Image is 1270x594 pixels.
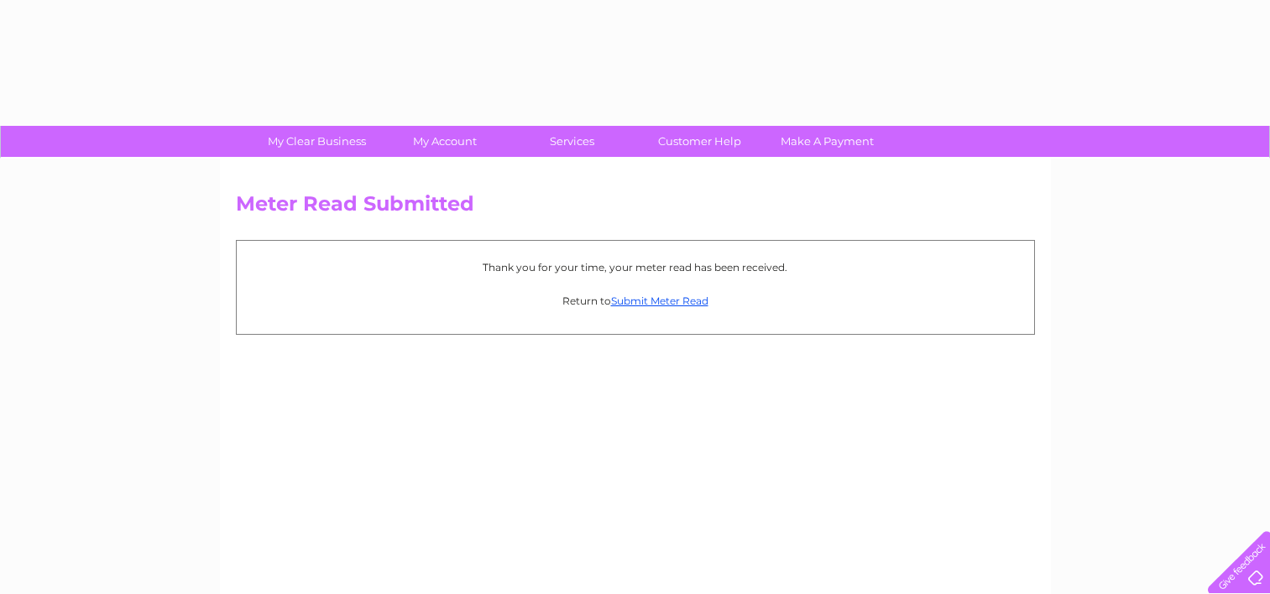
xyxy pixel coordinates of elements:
[375,126,514,157] a: My Account
[245,259,1026,275] p: Thank you for your time, your meter read has been received.
[630,126,769,157] a: Customer Help
[503,126,641,157] a: Services
[245,293,1026,309] p: Return to
[236,192,1035,224] h2: Meter Read Submitted
[758,126,896,157] a: Make A Payment
[248,126,386,157] a: My Clear Business
[611,294,708,307] a: Submit Meter Read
